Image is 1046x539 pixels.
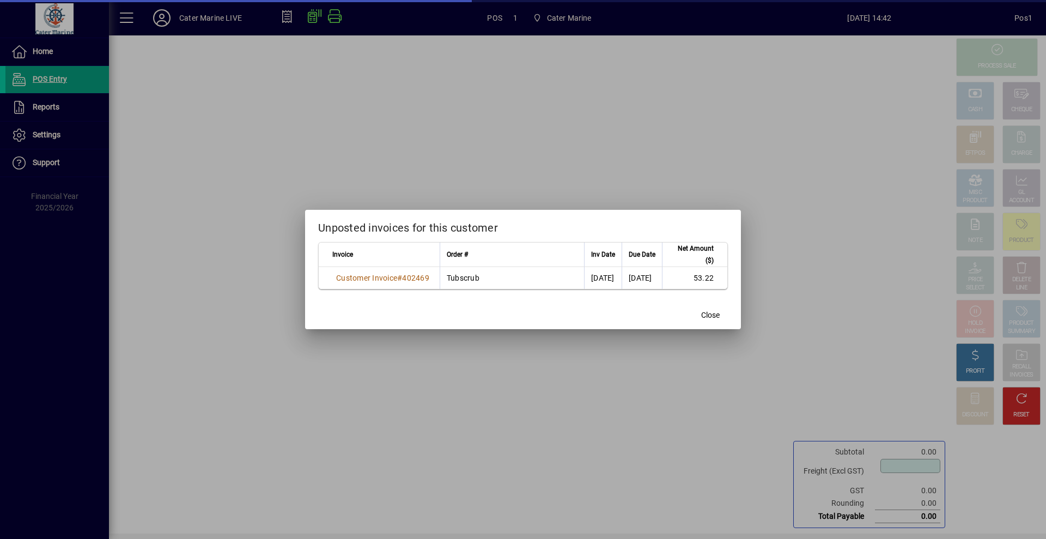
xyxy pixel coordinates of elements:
[701,310,720,321] span: Close
[584,267,622,289] td: [DATE]
[402,274,429,282] span: 402469
[662,267,727,289] td: 53.22
[332,249,353,261] span: Invoice
[305,210,741,241] h2: Unposted invoices for this customer
[669,243,714,267] span: Net Amount ($)
[591,249,615,261] span: Inv Date
[693,305,728,325] button: Close
[622,267,662,289] td: [DATE]
[332,272,433,284] a: Customer Invoice#402469
[336,274,397,282] span: Customer Invoice
[447,274,479,282] span: Tubscrub
[397,274,402,282] span: #
[447,249,468,261] span: Order #
[629,249,655,261] span: Due Date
